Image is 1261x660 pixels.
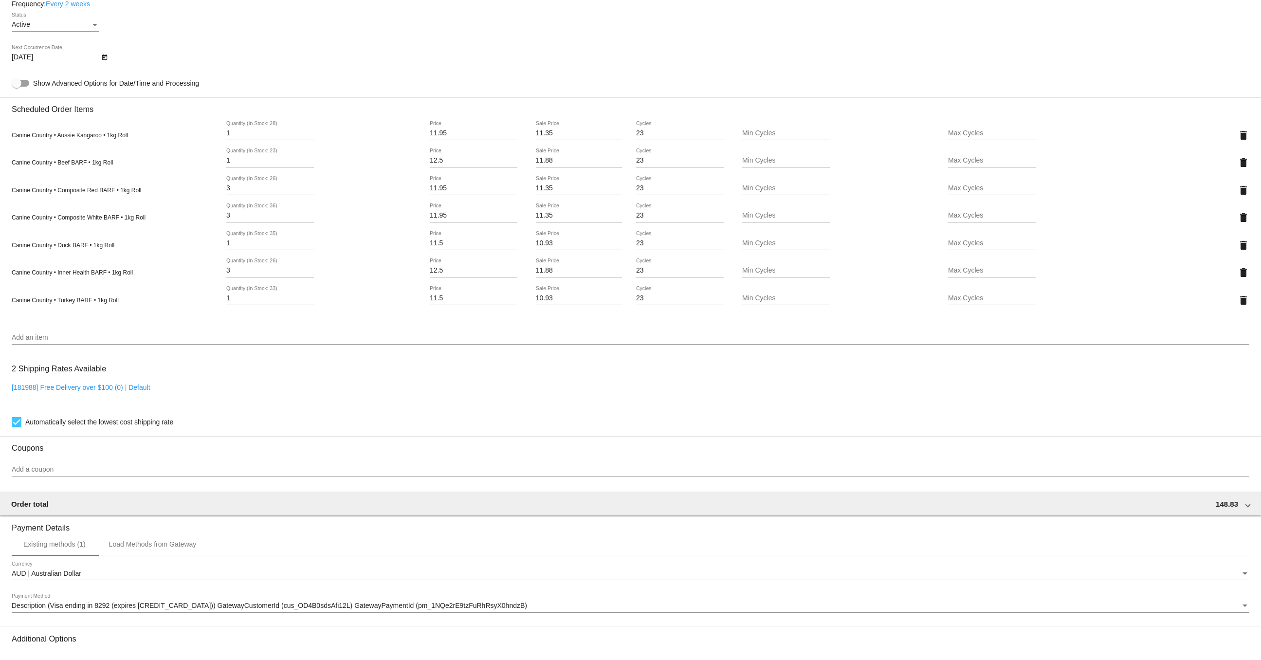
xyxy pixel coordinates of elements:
[23,540,86,548] div: Existing methods (1)
[12,297,119,304] span: Canine Country • Turkey BARF • 1kg Roll
[12,132,128,139] span: Canine Country • Aussie Kangaroo • 1kg Roll
[742,129,830,137] input: Min Cycles
[12,214,146,221] span: Canine Country • Composite White BARF • 1kg Roll
[536,239,622,247] input: Sale Price
[226,294,314,302] input: Quantity (In Stock: 33)
[1238,129,1249,141] mat-icon: delete
[12,569,81,577] span: AUD | Australian Dollar
[1238,184,1249,196] mat-icon: delete
[12,242,114,249] span: Canine Country • Duck BARF • 1kg Roll
[430,267,517,275] input: Price
[226,212,314,220] input: Quantity (In Stock: 36)
[536,157,622,165] input: Sale Price
[636,239,724,247] input: Cycles
[11,500,49,508] span: Order total
[12,21,99,29] mat-select: Status
[1238,294,1249,306] mat-icon: delete
[742,212,830,220] input: Min Cycles
[430,129,517,137] input: Price
[536,212,622,220] input: Sale Price
[430,294,517,302] input: Price
[536,129,622,137] input: Sale Price
[636,129,724,137] input: Cycles
[1238,239,1249,251] mat-icon: delete
[1238,267,1249,278] mat-icon: delete
[536,184,622,192] input: Sale Price
[12,159,113,166] span: Canine Country • Beef BARF • 1kg Roll
[12,54,99,61] input: Next Occurrence Date
[948,129,1036,137] input: Max Cycles
[636,212,724,220] input: Cycles
[12,570,1249,578] mat-select: Currency
[536,294,622,302] input: Sale Price
[536,267,622,275] input: Sale Price
[109,540,197,548] div: Load Methods from Gateway
[226,129,314,137] input: Quantity (In Stock: 28)
[948,294,1036,302] input: Max Cycles
[12,384,150,391] a: [181988] Free Delivery over $100 (0) | Default
[742,157,830,165] input: Min Cycles
[12,97,1249,114] h3: Scheduled Order Items
[12,269,133,276] span: Canine Country • Inner Health BARF • 1kg Roll
[636,267,724,275] input: Cycles
[226,239,314,247] input: Quantity (In Stock: 35)
[742,267,830,275] input: Min Cycles
[948,267,1036,275] input: Max Cycles
[430,157,517,165] input: Price
[742,239,830,247] input: Min Cycles
[33,78,199,88] span: Show Advanced Options for Date/Time and Processing
[12,20,30,28] span: Active
[25,416,173,428] span: Automatically select the lowest cost shipping rate
[1238,157,1249,168] mat-icon: delete
[742,294,830,302] input: Min Cycles
[99,52,110,62] button: Open calendar
[948,239,1036,247] input: Max Cycles
[12,187,142,194] span: Canine Country • Composite Red BARF • 1kg Roll
[948,157,1036,165] input: Max Cycles
[1238,212,1249,223] mat-icon: delete
[430,212,517,220] input: Price
[12,334,1249,342] input: Add an item
[1216,500,1238,508] span: 148.83
[12,634,1249,643] h3: Additional Options
[226,267,314,275] input: Quantity (In Stock: 26)
[12,516,1249,532] h3: Payment Details
[636,294,724,302] input: Cycles
[226,184,314,192] input: Quantity (In Stock: 26)
[636,157,724,165] input: Cycles
[948,212,1036,220] input: Max Cycles
[430,184,517,192] input: Price
[636,184,724,192] input: Cycles
[12,436,1249,453] h3: Coupons
[12,358,106,379] h3: 2 Shipping Rates Available
[742,184,830,192] input: Min Cycles
[12,602,527,609] span: Description (Visa ending in 8292 (expires [CREDIT_CARD_DATA])) GatewayCustomerId (cus_OD4B0sdsAfi...
[12,602,1249,610] mat-select: Payment Method
[12,466,1249,474] input: Add a coupon
[226,157,314,165] input: Quantity (In Stock: 23)
[948,184,1036,192] input: Max Cycles
[430,239,517,247] input: Price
